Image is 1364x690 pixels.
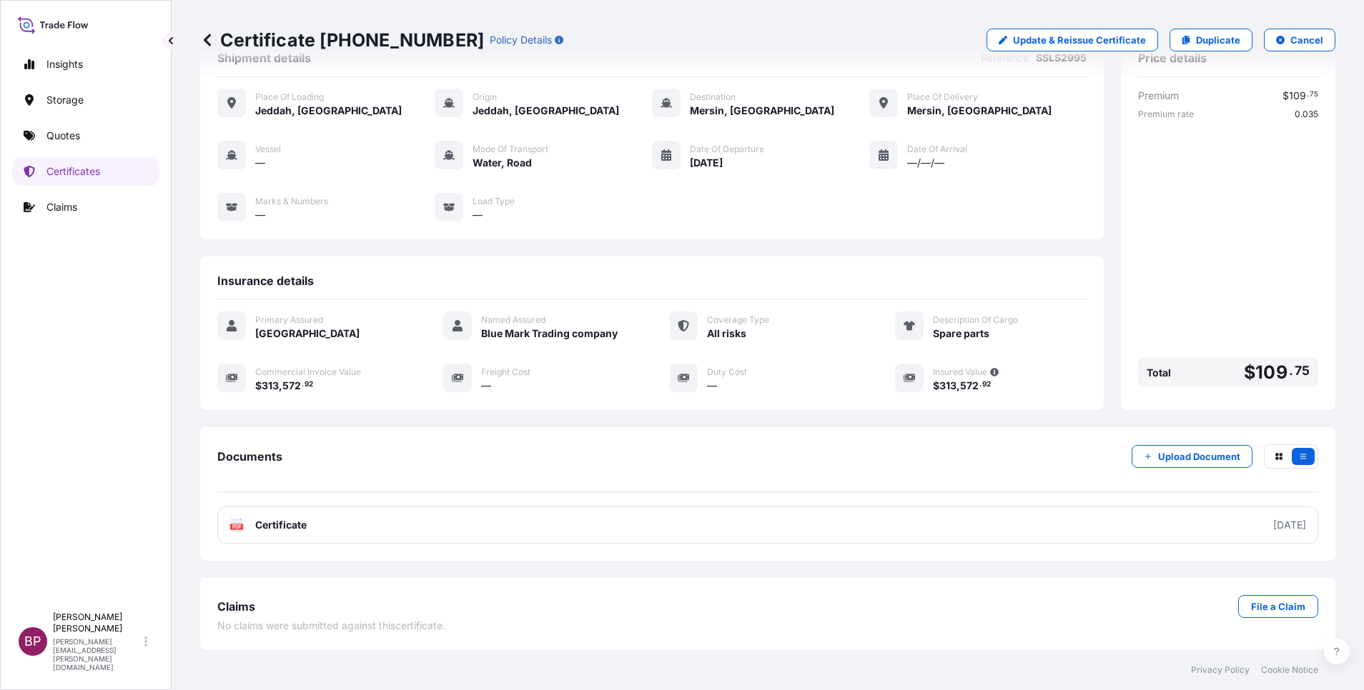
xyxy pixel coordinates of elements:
[1290,33,1323,47] p: Cancel
[960,381,979,391] span: 572
[53,637,142,671] p: [PERSON_NAME][EMAIL_ADDRESS][PERSON_NAME][DOMAIN_NAME]
[217,274,314,288] span: Insurance details
[979,382,982,387] span: .
[1289,91,1306,101] span: 109
[1158,449,1240,464] p: Upload Document
[305,382,313,387] span: 92
[481,326,618,341] span: Blue Mark Trading company
[217,506,1318,544] a: PDFCertificate[DATE]
[1273,518,1306,532] div: [DATE]
[53,611,142,634] p: [PERSON_NAME] [PERSON_NAME]
[12,50,159,79] a: Insights
[982,382,991,387] span: 92
[473,156,532,170] span: Water, Road
[46,164,100,179] p: Certificates
[933,366,987,378] span: Insured Value
[12,121,159,150] a: Quotes
[282,381,301,391] span: 572
[690,156,723,170] span: [DATE]
[473,196,515,207] span: Load Type
[707,379,717,393] span: —
[907,156,944,170] span: —/—/—
[490,33,552,47] p: Policy Details
[1307,92,1309,97] span: .
[46,93,84,107] p: Storage
[217,449,282,464] span: Documents
[255,518,307,532] span: Certificate
[481,366,530,378] span: Freight Cost
[217,619,445,633] span: No claims were submitted against this certificate .
[1170,29,1252,51] a: Duplicate
[473,91,497,103] span: Origin
[707,326,746,341] span: All risks
[1295,109,1318,120] span: 0.035
[255,208,265,222] span: —
[1244,364,1255,381] span: $
[1013,33,1146,47] p: Update & Reissue Certificate
[473,104,619,118] span: Jeddah, [GEOGRAPHIC_DATA]
[12,86,159,114] a: Storage
[1289,366,1293,375] span: .
[255,156,265,170] span: —
[957,381,960,391] span: ,
[1251,599,1305,614] p: File a Claim
[1196,33,1240,47] p: Duplicate
[939,381,957,391] span: 313
[473,144,548,155] span: Mode of Transport
[279,381,282,391] span: ,
[1132,445,1252,468] button: Upload Document
[933,381,939,391] span: $
[481,379,491,393] span: —
[933,326,989,341] span: Spare parts
[690,104,834,118] span: Mersin, [GEOGRAPHIC_DATA]
[255,196,328,207] span: Marks & Numbers
[1191,664,1250,676] a: Privacy Policy
[200,29,484,51] p: Certificate [PHONE_NUMBER]
[707,314,769,326] span: Coverage Type
[1255,364,1288,381] span: 109
[255,381,262,391] span: $
[707,366,747,378] span: Duty Cost
[255,326,360,341] span: [GEOGRAPHIC_DATA]
[255,366,361,378] span: Commercial Invoice Value
[1138,109,1194,120] span: Premium rate
[12,157,159,186] a: Certificates
[255,104,402,118] span: Jeddah, [GEOGRAPHIC_DATA]
[690,91,736,103] span: Destination
[1295,366,1310,375] span: 75
[46,57,83,71] p: Insights
[302,382,304,387] span: .
[46,129,80,143] p: Quotes
[690,144,764,155] span: Date of Departure
[46,200,77,214] p: Claims
[255,91,324,103] span: Place of Loading
[1147,366,1171,380] span: Total
[24,634,41,649] span: BP
[481,314,545,326] span: Named Assured
[907,104,1052,118] span: Mersin, [GEOGRAPHIC_DATA]
[1261,664,1318,676] a: Cookie Notice
[1283,91,1289,101] span: $
[232,524,242,529] text: PDF
[907,91,978,103] span: Place of Delivery
[255,314,323,326] span: Primary Assured
[1238,595,1318,618] a: File a Claim
[262,381,279,391] span: 313
[473,208,483,222] span: —
[12,193,159,221] a: Claims
[255,144,281,155] span: Vessel
[987,29,1158,51] a: Update & Reissue Certificate
[907,144,967,155] span: Date of Arrival
[1138,89,1179,103] span: Premium
[1264,29,1335,51] button: Cancel
[1310,92,1318,97] span: 75
[217,599,255,614] span: Claims
[933,314,1018,326] span: Description Of Cargo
